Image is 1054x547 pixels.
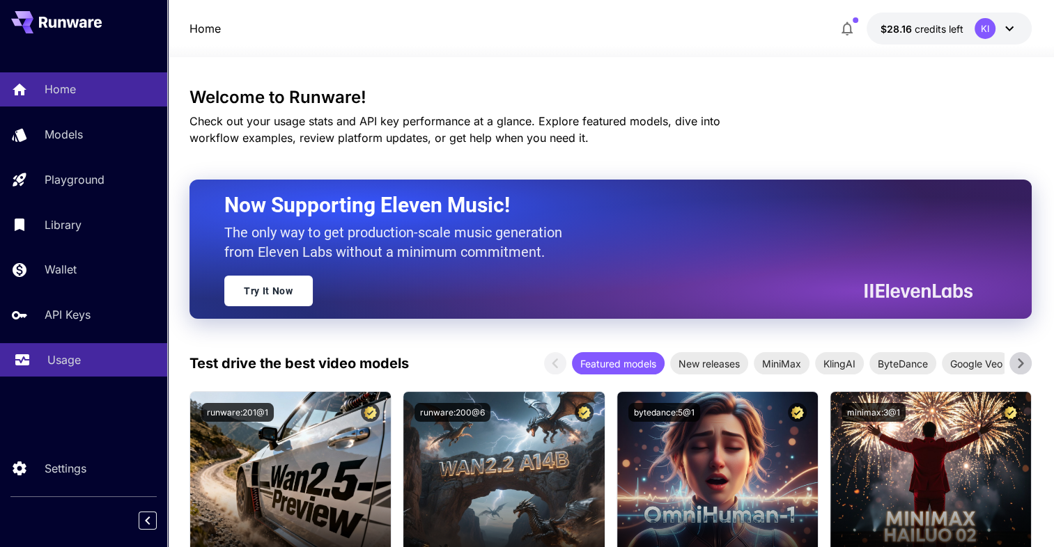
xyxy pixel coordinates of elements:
a: Try It Now [224,276,313,306]
span: credits left [915,23,963,35]
span: Featured models [572,356,665,371]
p: Models [45,126,83,143]
button: Collapse sidebar [139,512,157,530]
div: $28.15773 [881,22,963,36]
span: $28.16 [881,23,915,35]
button: Certified Model – Vetted for best performance and includes a commercial license. [361,403,380,422]
p: API Keys [45,306,91,323]
span: Check out your usage stats and API key performance at a glance. Explore featured models, dive int... [189,114,720,145]
button: minimax:3@1 [842,403,906,422]
div: Featured models [572,352,665,374]
a: Home [189,20,221,37]
button: Certified Model – Vetted for best performance and includes a commercial license. [575,403,594,422]
button: runware:201@1 [201,403,274,422]
div: Google Veo [942,352,1011,374]
p: Settings [45,460,86,477]
p: Home [45,81,76,97]
p: Wallet [45,261,77,278]
span: KlingAI [815,356,864,371]
p: Library [45,216,82,233]
div: Collapse sidebar [149,508,167,533]
h2: Now Supporting Eleven Music! [224,192,962,219]
h3: Welcome to Runware! [189,88,1032,107]
button: runware:200@6 [414,403,490,422]
p: Test drive the best video models [189,353,409,374]
span: ByteDance [869,356,936,371]
div: KlingAI [815,352,864,374]
button: bytedance:5@1 [628,403,700,422]
span: New releases [670,356,748,371]
nav: breadcrumb [189,20,221,37]
button: Certified Model – Vetted for best performance and includes a commercial license. [1001,403,1020,422]
span: Google Veo [942,356,1011,371]
div: MiniMax [754,352,809,374]
div: New releases [670,352,748,374]
button: $28.15773KI [867,13,1032,45]
div: KI [975,18,995,39]
p: Usage [47,351,81,368]
div: ByteDance [869,352,936,374]
p: Playground [45,171,104,188]
span: MiniMax [754,356,809,371]
button: Certified Model – Vetted for best performance and includes a commercial license. [788,403,807,422]
iframe: Chat Widget [984,480,1054,547]
p: The only way to get production-scale music generation from Eleven Labs without a minimum commitment. [224,223,573,262]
